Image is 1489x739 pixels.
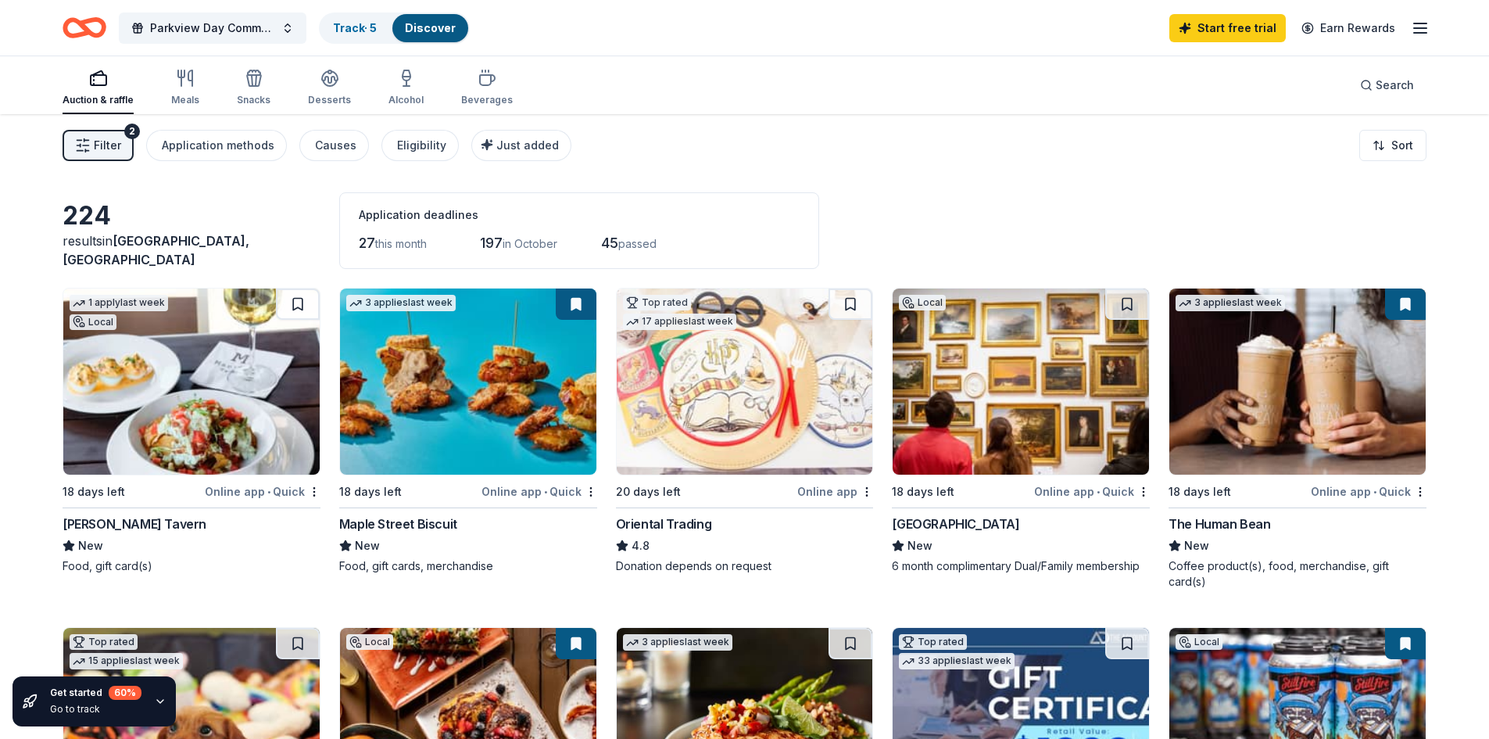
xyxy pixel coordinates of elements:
span: New [78,536,103,555]
div: Top rated [899,634,967,650]
span: New [907,536,932,555]
div: 18 days left [63,483,125,501]
img: Image for Oriental Trading [617,289,873,475]
div: 18 days left [892,483,954,501]
a: Image for Maple Street Biscuit3 applieslast week18 days leftOnline app•QuickMaple Street BiscuitN... [339,288,597,574]
button: Alcohol [388,63,424,114]
span: in [63,233,249,267]
div: Causes [315,136,356,155]
img: Image for High Museum of Art [893,289,1149,475]
span: • [1373,486,1376,498]
div: Online app Quick [205,482,320,501]
span: 45 [601,235,618,251]
div: Get started [50,686,141,700]
div: Auction & raffle [63,94,134,106]
button: Meals [171,63,199,114]
span: Search [1376,76,1414,95]
div: Food, gift card(s) [63,558,320,574]
button: Auction & raffle [63,63,134,114]
div: 17 applies last week [623,314,736,330]
button: Parkview Day Community Festival [119,13,306,44]
button: Causes [299,130,369,161]
div: 60 % [109,686,141,700]
div: Online app Quick [481,482,597,501]
div: Local [899,295,946,310]
button: Eligibility [381,130,459,161]
div: Go to track [50,703,141,716]
div: Online app Quick [1311,482,1426,501]
div: Online app Quick [1034,482,1150,501]
button: Application methods [146,130,287,161]
div: Donation depends on request [616,558,874,574]
span: 27 [359,235,375,251]
span: New [1184,536,1209,555]
span: [GEOGRAPHIC_DATA], [GEOGRAPHIC_DATA] [63,233,249,267]
div: 3 applies last week [346,295,456,311]
div: The Human Bean [1169,515,1270,533]
span: • [1097,486,1100,498]
div: Local [70,314,116,330]
div: Beverages [461,94,513,106]
span: 4.8 [632,536,650,555]
button: Desserts [308,63,351,114]
span: Sort [1391,136,1413,155]
div: Desserts [308,94,351,106]
div: Top rated [70,634,138,650]
button: Sort [1359,130,1426,161]
span: in October [503,237,557,250]
div: Application deadlines [359,206,800,224]
div: 18 days left [339,483,402,501]
div: [PERSON_NAME] Tavern [63,515,206,533]
div: 2 [124,124,140,139]
a: Start free trial [1169,14,1286,42]
button: Snacks [237,63,270,114]
span: • [267,486,270,498]
span: New [355,536,380,555]
span: Parkview Day Community Festival [150,19,275,38]
div: Snacks [237,94,270,106]
div: Eligibility [397,136,446,155]
div: 15 applies last week [70,653,183,669]
div: Application methods [162,136,274,155]
div: 3 applies last week [1176,295,1285,311]
button: Search [1348,70,1426,101]
a: Home [63,9,106,46]
div: 224 [63,200,320,231]
img: Image for The Human Bean [1169,289,1426,475]
div: Coffee product(s), food, merchandise, gift card(s) [1169,558,1426,590]
span: Just added [496,138,559,152]
div: Online app [797,482,873,501]
div: Oriental Trading [616,515,712,533]
div: results [63,231,320,269]
div: [GEOGRAPHIC_DATA] [892,515,1019,533]
a: Track· 5 [333,21,377,34]
span: passed [618,237,657,250]
div: 1 apply last week [70,295,168,311]
div: 18 days left [1169,483,1231,501]
div: 20 days left [616,483,681,501]
div: Maple Street Biscuit [339,515,457,533]
img: Image for Maple Street Biscuit [340,289,596,475]
div: Meals [171,94,199,106]
div: 6 month complimentary Dual/Family membership [892,558,1150,574]
a: Image for Oriental TradingTop rated17 applieslast week20 days leftOnline appOriental Trading4.8Do... [616,288,874,574]
button: Beverages [461,63,513,114]
div: Local [1176,634,1222,650]
button: Just added [471,130,571,161]
button: Track· 5Discover [319,13,470,44]
div: Alcohol [388,94,424,106]
span: Filter [94,136,121,155]
img: Image for Marlow's Tavern [63,289,320,475]
span: this month [375,237,427,250]
a: Image for Marlow's Tavern1 applylast weekLocal18 days leftOnline app•Quick[PERSON_NAME] TavernNew... [63,288,320,574]
div: 33 applies last week [899,653,1015,669]
div: Food, gift cards, merchandise [339,558,597,574]
a: Discover [405,21,456,34]
div: 3 applies last week [623,634,732,651]
button: Filter2 [63,130,134,161]
div: Local [346,634,393,650]
span: • [544,486,547,498]
a: Earn Rewards [1292,14,1405,42]
a: Image for The Human Bean3 applieslast week18 days leftOnline app•QuickThe Human BeanNewCoffee pro... [1169,288,1426,590]
div: Top rated [623,295,691,310]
